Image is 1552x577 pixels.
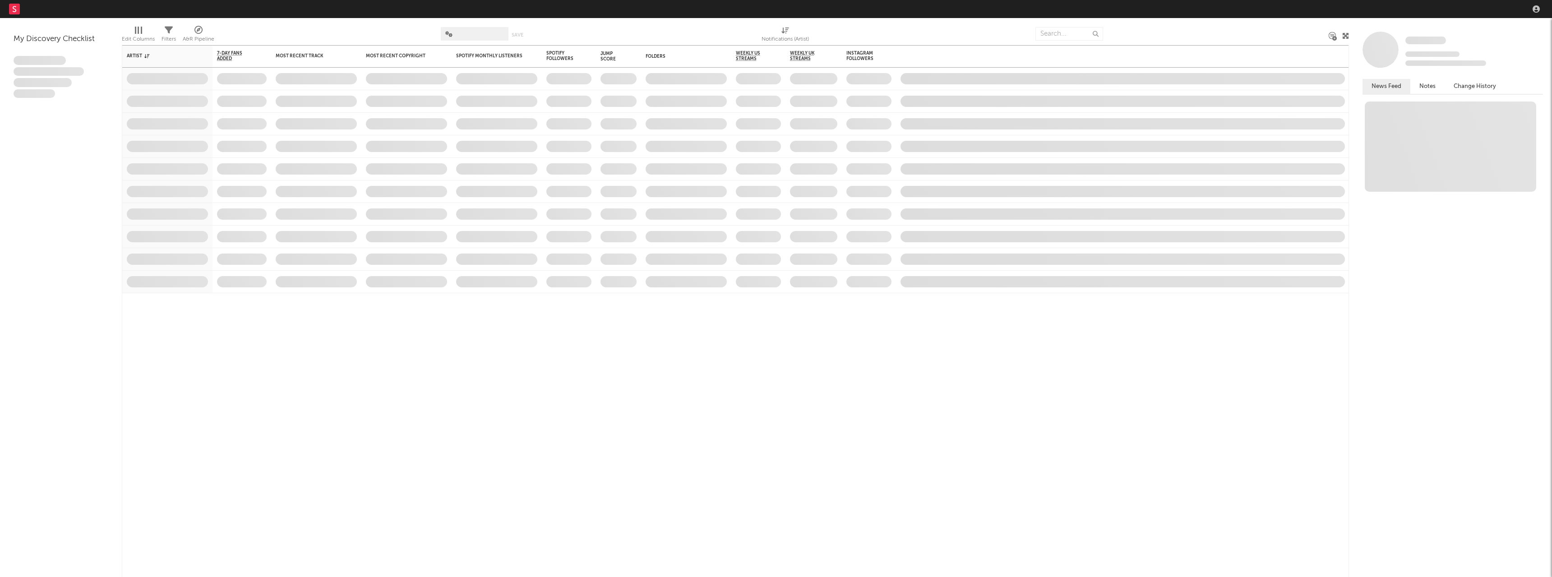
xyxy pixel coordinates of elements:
div: A&R Pipeline [183,34,214,45]
div: Jump Score [600,51,623,62]
span: Tracking Since: [DATE] [1405,51,1460,57]
button: Notes [1410,79,1445,94]
span: 7-Day Fans Added [217,51,253,61]
div: Notifications (Artist) [762,23,809,49]
span: Weekly UK Streams [790,51,824,61]
button: Change History [1445,79,1505,94]
span: 0 fans last week [1405,60,1486,66]
span: Weekly US Streams [736,51,767,61]
span: Lorem ipsum dolor [14,56,66,65]
div: Spotify Followers [546,51,578,61]
div: Edit Columns [122,34,155,45]
span: Praesent ac interdum [14,78,72,87]
div: Edit Columns [122,23,155,49]
div: Filters [162,34,176,45]
button: Save [512,32,523,37]
div: Folders [646,54,713,59]
div: Artist [127,53,194,59]
a: Some Artist [1405,36,1446,45]
span: Integer aliquet in purus et [14,67,84,76]
div: Most Recent Copyright [366,53,434,59]
span: Some Artist [1405,37,1446,44]
div: My Discovery Checklist [14,34,108,45]
div: Spotify Monthly Listeners [456,53,524,59]
span: Aliquam viverra [14,89,55,98]
div: Instagram Followers [846,51,878,61]
button: News Feed [1363,79,1410,94]
div: Most Recent Track [276,53,343,59]
div: Notifications (Artist) [762,34,809,45]
div: A&R Pipeline [183,23,214,49]
div: Filters [162,23,176,49]
input: Search... [1035,27,1103,41]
